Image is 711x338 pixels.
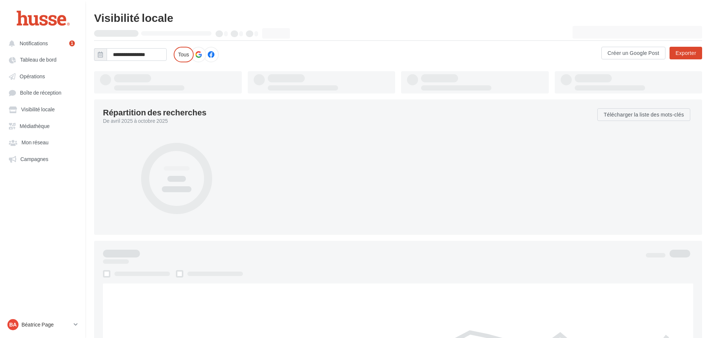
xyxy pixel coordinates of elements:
a: Médiathèque [4,119,81,132]
span: Notifications [20,40,48,46]
a: Visibilité locale [4,102,81,116]
a: Ba Béatrice Page [6,318,79,332]
a: Mon réseau [4,135,81,149]
span: Boîte de réception [20,90,61,96]
span: Ba [9,321,17,328]
a: Opérations [4,69,81,83]
label: Tous [174,47,194,62]
button: Créer un Google Post [601,47,666,59]
a: Tableau de bord [4,53,81,66]
div: 1 [69,40,75,46]
p: Béatrice Page [21,321,71,328]
span: Mon réseau [21,140,49,146]
span: Médiathèque [20,123,50,129]
div: De avril 2025 à octobre 2025 [103,117,591,125]
a: Campagnes [4,152,81,165]
span: Campagnes [20,156,49,162]
button: Exporter [670,47,702,59]
span: Opérations [20,73,45,79]
button: Télécharger la liste des mots-clés [597,108,690,121]
div: Répartition des recherches [103,108,206,117]
button: Notifications 1 [4,36,78,50]
span: Visibilité locale [21,106,55,113]
a: Boîte de réception [4,86,81,99]
div: Visibilité locale [94,12,702,23]
span: Tableau de bord [20,57,57,63]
